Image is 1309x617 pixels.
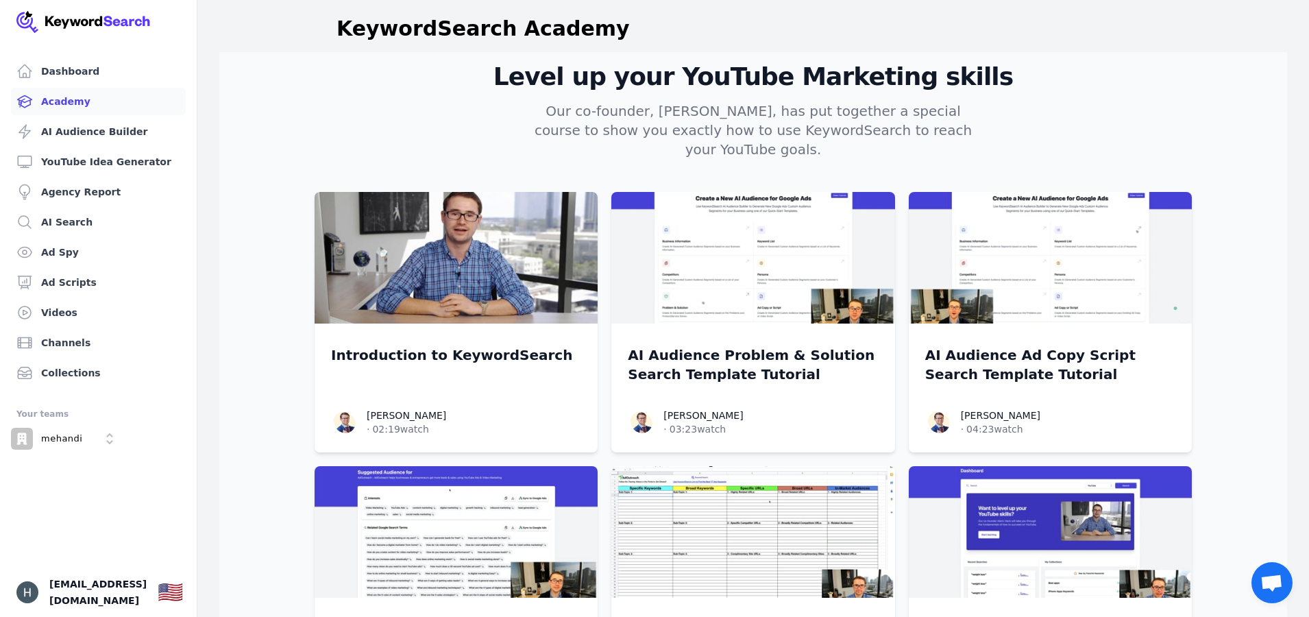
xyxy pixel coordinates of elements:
h2: Level up your YouTube Marketing skills [315,63,1192,90]
a: [PERSON_NAME] [663,410,743,421]
img: Helena Vivienne [16,581,38,603]
div: 🇺🇸 [158,580,183,605]
a: [PERSON_NAME] [961,410,1040,421]
span: · [663,422,666,436]
p: mehandi [41,433,82,445]
a: Dashboard [11,58,186,85]
div: Your teams [16,406,180,422]
p: Our co-founder, [PERSON_NAME], has put together a special course to show you exactly how to use K... [523,101,983,159]
a: AI Audience Ad Copy Script Search Template Tutorial [925,346,1175,384]
a: Collections [11,359,186,387]
a: Ad Scripts [11,269,186,296]
a: Open chat [1251,562,1293,603]
a: YouTube Idea Generator [11,148,186,176]
a: AI Audience Builder [11,118,186,145]
a: AI Audience Problem & Solution Search Template Tutorial [628,346,878,384]
a: [PERSON_NAME] [367,410,446,421]
button: Open organization switcher [11,428,121,450]
a: Ad Spy [11,239,186,266]
a: Videos [11,299,186,326]
button: 🇺🇸 [158,579,183,606]
a: Academy [11,88,186,115]
img: Your Company [16,11,151,33]
a: AI Search [11,208,186,236]
span: · [367,422,369,436]
a: Agency Report [11,178,186,206]
span: · [961,422,964,436]
span: 04:23 watch [966,422,1023,436]
span: 02:19 watch [372,422,428,436]
button: Open user button [16,581,38,603]
span: [EMAIL_ADDRESS][DOMAIN_NAME] [49,576,147,609]
img: mehandi [11,428,33,450]
a: Channels [11,329,186,356]
span: 03:23 watch [670,422,726,436]
a: Introduction to KeywordSearch [331,346,581,365]
h1: KeywordSearch Academy [337,16,630,41]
